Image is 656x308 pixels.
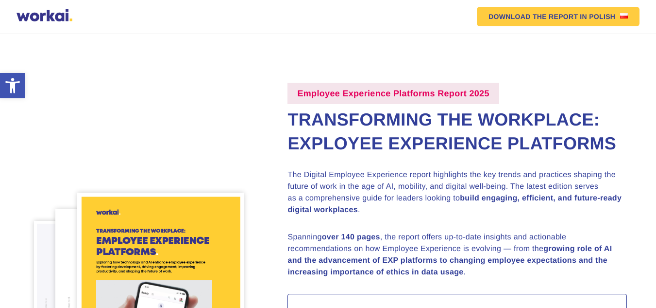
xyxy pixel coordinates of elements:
[287,108,626,155] h2: Transforming the Workplace: Exployee Experience Platforms
[287,194,622,214] strong: build engaging, efficient, and future-ready digital workplaces
[488,13,578,20] em: DOWNLOAD THE REPORT
[477,7,639,26] a: DOWNLOAD THE REPORTIN POLISHPolish flag
[620,13,628,18] img: Polish flag
[287,245,612,276] strong: growing role of AI and the advancement of EXP platforms to changing employee expectations and the...
[287,232,626,278] p: Spanning , the report offers up-to-date insights and actionable recommendations on how Employee E...
[287,83,499,104] label: Employee Experience Platforms Report 2025
[322,233,380,241] strong: over 140 pages
[287,169,626,216] p: The Digital Employee Experience report highlights the key trends and practices shaping the future...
